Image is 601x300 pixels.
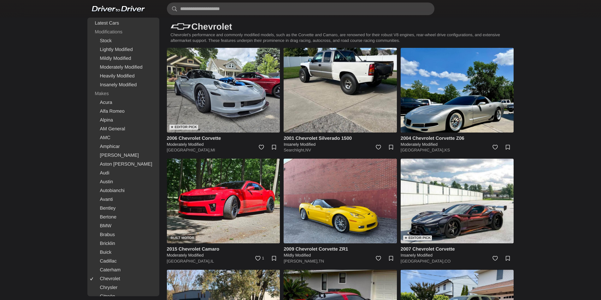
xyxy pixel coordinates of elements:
[167,159,280,243] img: 2015 Chevrolet Camaro for sale
[284,148,305,152] a: Searchlight,
[284,142,397,147] h5: Insanely Modified
[89,213,158,222] a: Bertone
[284,48,397,133] img: 2001 Chevrolet Silverado 1500 for sale
[167,32,514,48] p: Chevrolet's performance and commonly modified models, such as the Corvette and Camaro, are renown...
[89,81,158,89] a: Insanely Modified
[89,89,158,98] div: Makes
[445,148,450,152] a: KS
[169,235,196,241] div: Built Motor
[89,72,158,81] a: Heavily Modified
[89,125,158,133] a: AM General
[89,19,158,28] a: Latest Cars
[167,142,280,147] h5: Moderately Modified
[89,98,158,107] a: Acura
[167,135,280,142] h4: 2006 Chevrolet Corvette
[167,159,280,243] a: Built Motor
[167,48,280,133] a: ★ Editor Pick
[89,107,158,116] a: Alfa Romeo
[445,259,451,263] a: CO
[167,252,280,258] h5: Moderately Modified
[284,135,397,142] h4: 2001 Chevrolet Silverado 1500
[89,195,158,204] a: Avanti
[284,252,397,258] h5: Mildly Modified
[89,160,158,169] a: Aston [PERSON_NAME]
[89,28,158,37] div: Modifications
[89,142,158,151] a: Amphicar
[167,246,280,258] a: 2015 Chevrolet Camaro Moderately Modified
[167,18,508,36] h1: Chevrolet
[284,246,397,258] a: 2009 Chevrolet Corvette ZR1 Mildly Modified
[89,116,158,125] a: Alpina
[169,125,198,130] div: ★ Editor Pick
[89,283,158,292] a: Chrysler
[89,239,158,248] a: Bricklin
[89,222,158,230] a: BMW
[210,259,214,263] a: IL
[401,159,514,243] a: ★ Editor Pick
[401,148,445,152] a: [GEOGRAPHIC_DATA],
[89,230,158,239] a: Brabus
[167,259,211,263] a: [GEOGRAPHIC_DATA],
[401,252,514,258] h5: Insanely Modified
[89,133,158,142] a: AMC
[319,259,324,263] a: TN
[89,37,158,45] a: Stock
[401,246,514,258] a: 2007 Chevrolet Corvette Insanely Modified
[89,257,158,266] a: Cadillac
[284,159,397,243] img: 2009 Chevrolet Corvette ZR1 for sale
[89,248,158,257] a: Buick
[167,48,280,133] img: 2006 Chevrolet Corvette for sale
[284,246,397,252] h4: 2009 Chevrolet Corvette ZR1
[403,235,432,241] div: ★ Editor Pick
[89,178,158,186] a: Austin
[284,259,319,263] a: [PERSON_NAME],
[89,186,158,195] a: Autobianchi
[89,54,158,63] a: Mildly Modified
[89,275,158,283] a: Chevrolet
[401,48,514,133] img: 2004 Chevrolet Corvette Z06 for sale
[284,135,397,147] a: 2001 Chevrolet Silverado 1500 Insanely Modified
[89,204,158,213] a: Bentley
[89,169,158,178] a: Audi
[89,45,158,54] a: Lightly Modified
[167,246,280,252] h4: 2015 Chevrolet Camaro
[401,142,514,147] h5: Moderately Modified
[89,151,158,160] a: [PERSON_NAME]
[210,148,215,152] a: MI
[401,246,514,252] h4: 2007 Chevrolet Corvette
[401,135,514,147] a: 2004 Chevrolet Corvette Z06 Moderately Modified
[89,63,158,72] a: Moderately Modified
[401,159,514,243] img: 2007 Chevrolet Corvette for sale
[167,148,211,152] a: [GEOGRAPHIC_DATA],
[401,259,445,263] a: [GEOGRAPHIC_DATA],
[252,253,266,267] a: 1
[167,135,280,147] a: 2006 Chevrolet Corvette Moderately Modified
[305,148,311,152] a: NV
[171,23,191,30] img: Chevrolet logo
[89,266,158,275] a: Caterham
[401,135,514,142] h4: 2004 Chevrolet Corvette Z06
